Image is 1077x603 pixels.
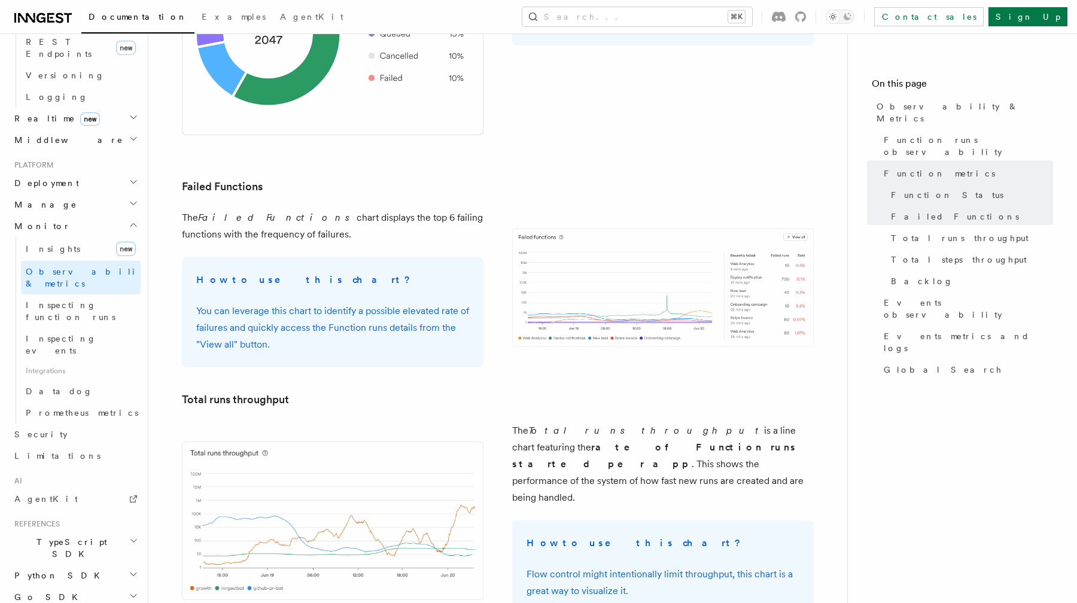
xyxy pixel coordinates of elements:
[10,220,71,232] span: Monitor
[527,566,799,599] p: Flow control might intentionally limit throughput, this chart is a great way to visualize it.
[10,112,100,124] span: Realtime
[886,184,1053,206] a: Function Status
[10,160,54,170] span: Platform
[528,425,764,436] em: Total runs throughput
[872,77,1053,96] h4: On this page
[884,330,1053,354] span: Events metrics and logs
[522,7,752,26] button: Search...⌘K
[21,380,141,402] a: Datadog
[26,37,92,59] span: REST Endpoints
[512,422,814,506] p: The is a line chart featuring the . This shows the performance of the system of how fast new runs...
[879,129,1053,163] a: Function runs observability
[21,86,141,108] a: Logging
[10,194,141,215] button: Manage
[196,303,469,353] p: You can leverage this chart to identify a possible elevated rate of failures and quickly access t...
[891,254,1027,266] span: Total steps throughput
[10,531,141,565] button: TypeScript SDK
[21,237,141,261] a: Insightsnew
[81,4,194,33] a: Documentation
[116,41,136,55] span: new
[10,488,141,510] a: AgentKit
[10,129,141,151] button: Middleware
[10,215,141,237] button: Monitor
[10,237,141,424] div: Monitor
[10,569,107,581] span: Python SDK
[21,294,141,328] a: Inspecting function runs
[10,519,60,529] span: References
[26,92,88,102] span: Logging
[512,441,797,470] strong: rate of Function runs started per app
[21,31,141,65] a: REST Endpointsnew
[891,211,1019,223] span: Failed Functions
[21,65,141,86] a: Versioning
[886,249,1053,270] a: Total steps throughput
[14,451,101,461] span: Limitations
[26,71,105,80] span: Versioning
[886,206,1053,227] a: Failed Functions
[194,4,273,32] a: Examples
[182,391,289,408] a: Total runs throughput
[182,209,483,243] p: The chart displays the top 6 failing functions with the frequency of failures.
[891,275,953,287] span: Backlog
[872,96,1053,129] a: Observability & Metrics
[879,359,1053,380] a: Global Search
[21,402,141,424] a: Prometheus metrics
[273,4,351,32] a: AgentKit
[198,212,357,223] em: Failed Functions
[182,178,263,195] a: Failed Functions
[879,292,1053,325] a: Events observability
[202,12,266,22] span: Examples
[10,134,123,146] span: Middleware
[527,537,743,549] strong: How to use this chart?
[10,199,77,211] span: Manage
[26,267,149,288] span: Observability & metrics
[879,163,1053,184] a: Function metrics
[10,536,129,560] span: TypeScript SDK
[10,565,141,586] button: Python SDK
[280,12,343,22] span: AgentKit
[80,112,100,126] span: new
[14,430,68,439] span: Security
[21,261,141,294] a: Observability & metrics
[10,591,85,603] span: Go SDK
[879,325,1053,359] a: Events metrics and logs
[10,476,22,486] span: AI
[886,227,1053,249] a: Total runs throughput
[10,177,79,189] span: Deployment
[21,361,141,380] span: Integrations
[886,270,1053,292] a: Backlog
[26,334,96,355] span: Inspecting events
[182,441,483,599] img: The Total runs throughput is a line chart featuring the total number of Function runs per applica...
[89,12,187,22] span: Documentation
[826,10,854,24] button: Toggle dark mode
[884,134,1053,158] span: Function runs observability
[874,7,984,26] a: Contact sales
[26,300,115,322] span: Inspecting function runs
[26,408,138,418] span: Prometheus metrics
[728,11,745,23] kbd: ⌘K
[10,172,141,194] button: Deployment
[26,244,80,254] span: Insights
[10,445,141,467] a: Limitations
[26,386,93,396] span: Datadog
[196,274,413,285] strong: How to use this chart?
[116,242,136,256] span: new
[884,364,1002,376] span: Global Search
[14,494,78,504] span: AgentKit
[877,100,1053,124] span: Observability & Metrics
[21,328,141,361] a: Inspecting events
[10,108,141,129] button: Realtimenew
[884,297,1053,321] span: Events observability
[988,7,1067,26] a: Sign Up
[10,424,141,445] a: Security
[891,189,1003,201] span: Function Status
[891,232,1029,244] span: Total runs throughput
[884,167,995,179] span: Function metrics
